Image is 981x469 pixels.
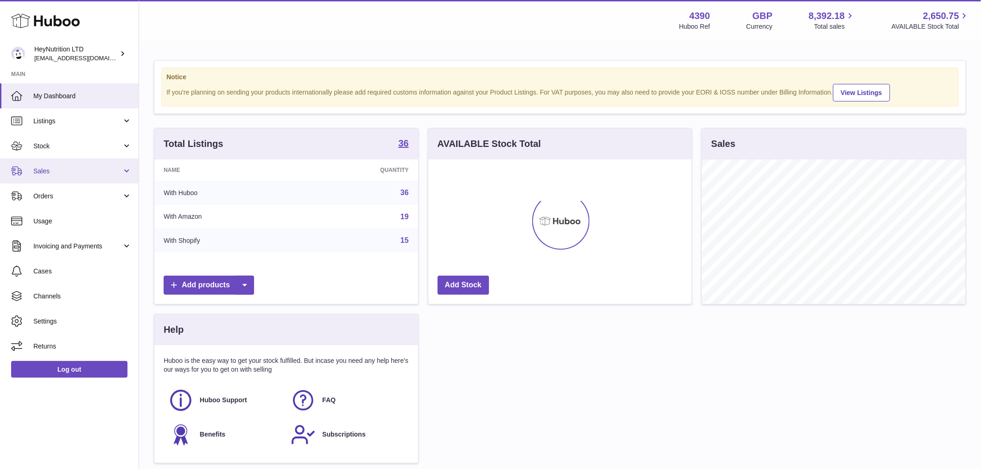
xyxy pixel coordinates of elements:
[154,205,299,229] td: With Amazon
[322,430,365,439] span: Subscriptions
[401,189,409,196] a: 36
[814,22,855,31] span: Total sales
[168,422,281,447] a: Benefits
[398,139,408,148] strong: 36
[33,192,122,201] span: Orders
[33,292,132,301] span: Channels
[752,10,772,22] strong: GBP
[401,236,409,244] a: 15
[168,388,281,413] a: Huboo Support
[33,92,132,101] span: My Dashboard
[33,142,122,151] span: Stock
[33,117,122,126] span: Listings
[892,22,970,31] span: AVAILABLE Stock Total
[438,276,489,295] a: Add Stock
[166,82,954,101] div: If you're planning on sending your products internationally please add required customs informati...
[164,323,184,336] h3: Help
[809,10,845,22] span: 8,392.18
[33,267,132,276] span: Cases
[154,159,299,181] th: Name
[34,45,118,63] div: HeyNutrition LTD
[711,138,735,150] h3: Sales
[166,73,954,82] strong: Notice
[164,276,254,295] a: Add products
[438,138,541,150] h3: AVAILABLE Stock Total
[34,54,136,62] span: [EMAIL_ADDRESS][DOMAIN_NAME]
[200,430,225,439] span: Benefits
[689,10,710,22] strong: 4390
[33,342,132,351] span: Returns
[11,47,25,61] img: info@heynutrition.com
[164,356,409,374] p: Huboo is the easy way to get your stock fulfilled. But incase you need any help here's our ways f...
[154,228,299,253] td: With Shopify
[154,181,299,205] td: With Huboo
[679,22,710,31] div: Huboo Ref
[833,84,890,101] a: View Listings
[809,10,856,31] a: 8,392.18 Total sales
[398,139,408,150] a: 36
[923,10,959,22] span: 2,650.75
[33,242,122,251] span: Invoicing and Payments
[401,213,409,221] a: 19
[200,396,247,405] span: Huboo Support
[291,388,404,413] a: FAQ
[164,138,223,150] h3: Total Listings
[322,396,336,405] span: FAQ
[291,422,404,447] a: Subscriptions
[33,217,132,226] span: Usage
[746,22,773,31] div: Currency
[33,317,132,326] span: Settings
[299,159,418,181] th: Quantity
[11,361,127,378] a: Log out
[892,10,970,31] a: 2,650.75 AVAILABLE Stock Total
[33,167,122,176] span: Sales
